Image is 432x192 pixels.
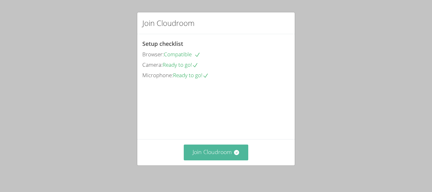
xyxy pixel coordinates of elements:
button: Join Cloudroom [184,145,249,160]
span: Browser: [142,51,164,58]
span: Setup checklist [142,40,183,47]
span: Compatible [164,51,201,58]
h2: Join Cloudroom [142,17,194,29]
span: Ready to go! [173,71,209,79]
span: Camera: [142,61,163,68]
span: Ready to go! [163,61,198,68]
span: Microphone: [142,71,173,79]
